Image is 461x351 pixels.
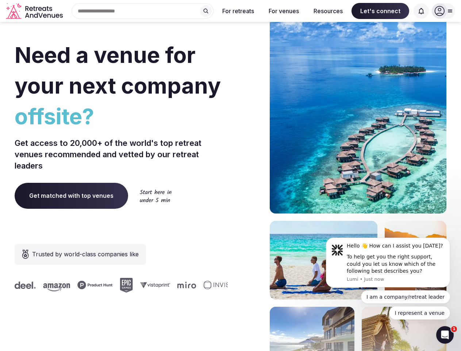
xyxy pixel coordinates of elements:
svg: Epic Games company logo [118,278,131,292]
svg: Deel company logo [13,282,34,289]
iframe: Intercom notifications message [315,231,461,324]
a: Visit the homepage [6,3,64,19]
svg: Invisible company logo [202,281,242,290]
iframe: Intercom live chat [436,326,454,344]
span: Let's connect [351,3,409,19]
img: woman sitting in back of truck with camels [385,221,446,299]
span: Trusted by world-class companies like [32,250,139,258]
span: 1 [451,326,457,332]
img: yoga on tropical beach [270,221,377,299]
a: Get matched with top venues [15,183,128,208]
p: Get access to 20,000+ of the world's top retreat venues recommended and vetted by our retreat lea... [15,137,228,171]
svg: Miro company logo [176,282,195,288]
svg: Vistaprint company logo [139,282,169,288]
span: offsite? [15,101,228,132]
button: Resources [308,3,349,19]
button: For retreats [216,3,260,19]
span: Need a venue for your next company [15,42,221,99]
button: For venues [263,3,305,19]
img: Start here in under 5 min [140,189,172,202]
svg: Retreats and Venues company logo [6,3,64,19]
